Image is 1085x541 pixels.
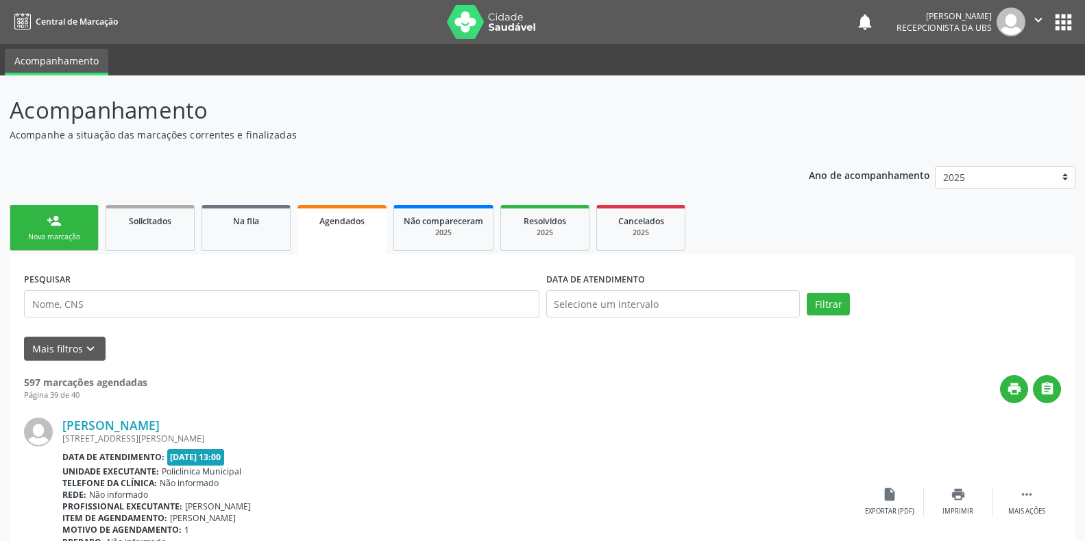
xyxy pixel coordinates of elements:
[618,215,664,227] span: Cancelados
[162,466,241,477] span: Policlinica Municipal
[546,290,801,317] input: Selecione um intervalo
[62,451,164,463] b: Data de atendimento:
[62,512,167,524] b: Item de agendamento:
[607,228,675,238] div: 2025
[897,10,992,22] div: [PERSON_NAME]
[233,215,259,227] span: Na fila
[24,389,147,401] div: Página 39 de 40
[62,524,182,536] b: Motivo de agendamento:
[1000,375,1028,403] button: print
[184,524,189,536] span: 1
[167,449,225,465] span: [DATE] 13:00
[997,8,1025,36] img: img
[319,215,365,227] span: Agendados
[1025,8,1051,36] button: 
[942,507,973,516] div: Imprimir
[855,12,875,32] button: notifications
[1033,375,1061,403] button: 
[1007,381,1022,396] i: print
[47,213,62,228] div: person_add
[89,489,148,501] span: Não informado
[62,433,855,444] div: [STREET_ADDRESS][PERSON_NAME]
[882,487,897,502] i: insert_drive_file
[1051,10,1075,34] button: apps
[62,477,157,489] b: Telefone da clínica:
[524,215,566,227] span: Resolvidos
[170,512,236,524] span: [PERSON_NAME]
[62,418,160,433] a: [PERSON_NAME]
[865,507,914,516] div: Exportar (PDF)
[62,501,182,512] b: Profissional executante:
[24,290,539,317] input: Nome, CNS
[20,232,88,242] div: Nova marcação
[24,376,147,389] strong: 597 marcações agendadas
[809,166,930,183] p: Ano de acompanhamento
[5,49,108,75] a: Acompanhamento
[185,501,251,512] span: [PERSON_NAME]
[62,466,159,477] b: Unidade executante:
[36,16,118,27] span: Central de Marcação
[1008,507,1045,516] div: Mais ações
[511,228,579,238] div: 2025
[546,269,645,290] label: DATA DE ATENDIMENTO
[1031,12,1046,27] i: 
[24,337,106,361] button: Mais filtroskeyboard_arrow_down
[10,10,118,33] a: Central de Marcação
[404,215,483,227] span: Não compareceram
[129,215,171,227] span: Solicitados
[404,228,483,238] div: 2025
[1040,381,1055,396] i: 
[951,487,966,502] i: print
[897,22,992,34] span: Recepcionista da UBS
[24,269,71,290] label: PESQUISAR
[24,418,53,446] img: img
[807,293,850,316] button: Filtrar
[62,489,86,501] b: Rede:
[1019,487,1034,502] i: 
[10,93,756,128] p: Acompanhamento
[10,128,756,142] p: Acompanhe a situação das marcações correntes e finalizadas
[160,477,219,489] span: Não informado
[83,341,98,357] i: keyboard_arrow_down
